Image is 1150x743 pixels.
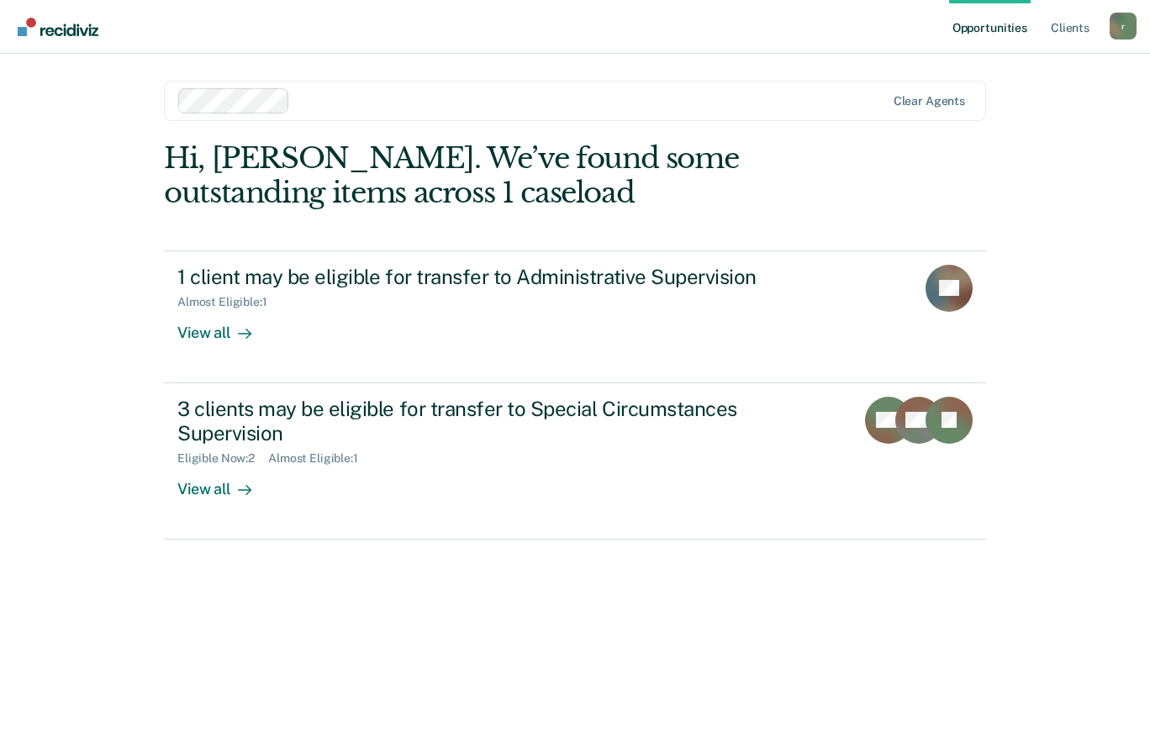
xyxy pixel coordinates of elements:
[268,451,372,466] div: Almost Eligible : 1
[177,466,272,498] div: View all
[1110,13,1137,40] button: Profile dropdown button
[164,250,986,383] a: 1 client may be eligible for transfer to Administrative SupervisionAlmost Eligible:1View all
[177,397,768,445] div: 3 clients may be eligible for transfer to Special Circumstances Supervision
[164,383,986,540] a: 3 clients may be eligible for transfer to Special Circumstances SupervisionEligible Now:2Almost E...
[894,94,965,108] div: Clear agents
[18,18,98,36] img: Recidiviz
[177,451,268,466] div: Eligible Now : 2
[1110,13,1137,40] div: r
[177,309,272,342] div: View all
[1093,686,1133,726] iframe: Intercom live chat
[177,265,768,289] div: 1 client may be eligible for transfer to Administrative Supervision
[177,295,281,309] div: Almost Eligible : 1
[164,141,821,210] div: Hi, [PERSON_NAME]. We’ve found some outstanding items across 1 caseload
